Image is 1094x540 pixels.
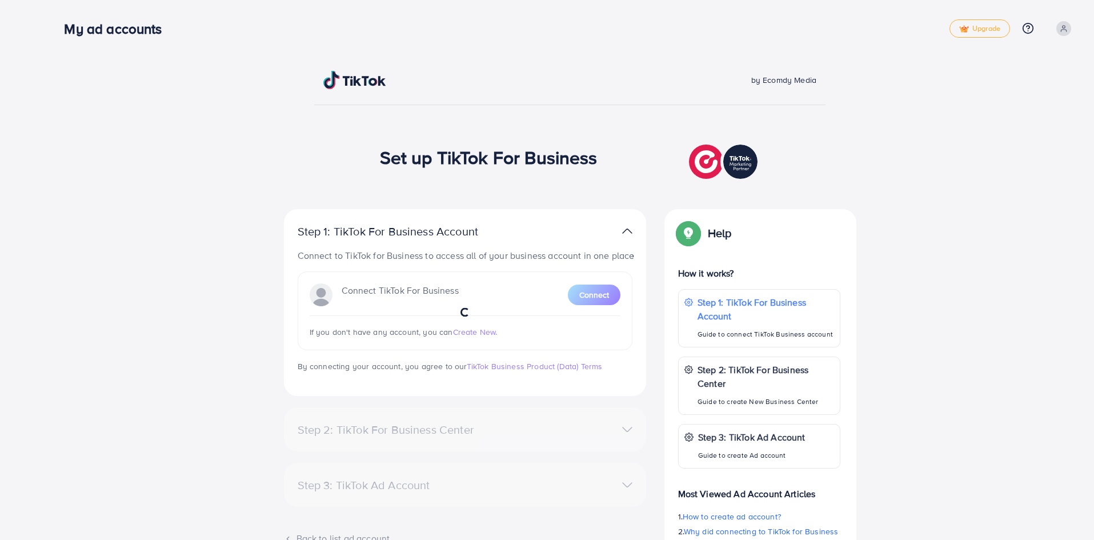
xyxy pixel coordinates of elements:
p: Guide to create New Business Center [698,395,834,409]
p: Step 2: TikTok For Business Center [698,363,834,390]
img: Popup guide [678,223,699,243]
span: by Ecomdy Media [751,74,816,86]
p: Guide to create Ad account [698,449,806,462]
h3: My ad accounts [64,21,171,37]
p: Step 1: TikTok For Business Account [698,295,834,323]
p: Most Viewed Ad Account Articles [678,478,840,501]
p: How it works? [678,266,840,280]
p: Step 1: TikTok For Business Account [298,225,515,238]
h1: Set up TikTok For Business [380,146,598,168]
img: TikTok partner [622,223,632,239]
a: tickUpgrade [949,19,1010,38]
span: Upgrade [959,25,1000,33]
p: Guide to connect TikTok Business account [698,327,834,341]
span: How to create ad account? [683,511,781,522]
p: 1. [678,510,840,523]
p: Step 3: TikTok Ad Account [698,430,806,444]
img: tick [959,25,969,33]
p: Help [708,226,732,240]
img: TikTok [323,71,386,89]
img: TikTok partner [689,142,760,182]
